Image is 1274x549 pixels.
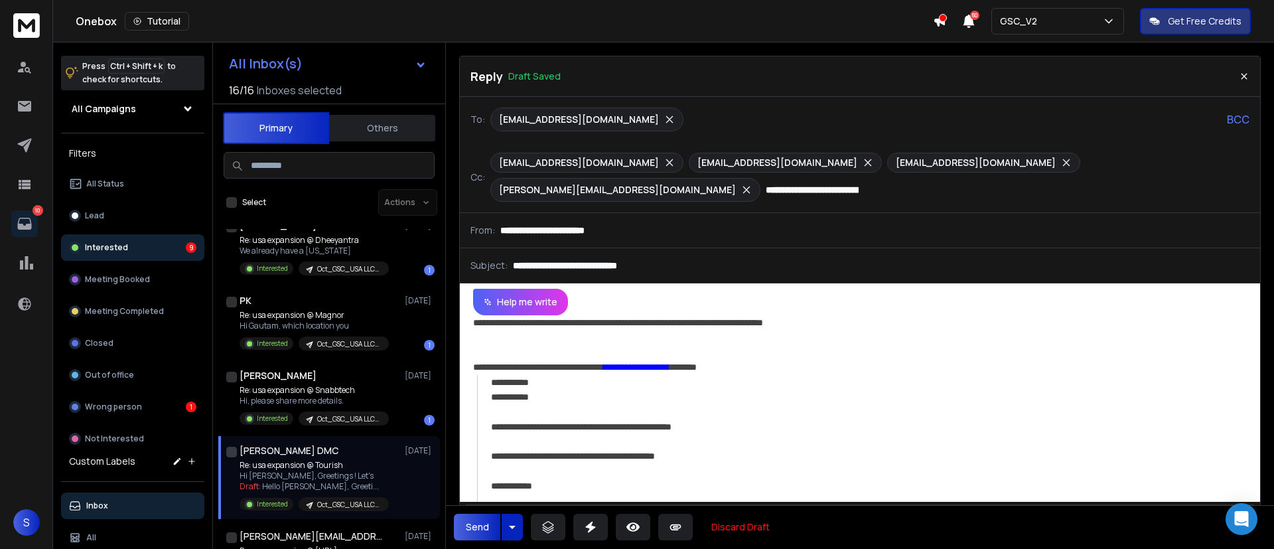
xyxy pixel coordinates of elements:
p: Interested [257,264,288,274]
p: Closed [85,338,113,349]
div: 1 [186,402,196,412]
button: Meeting Completed [61,298,204,325]
button: Closed [61,330,204,356]
button: Not Interested [61,426,204,452]
p: We already have a [US_STATE] [240,246,389,256]
p: To: [470,113,485,126]
div: Open Intercom Messenger [1226,503,1257,535]
h1: PK [240,294,251,307]
p: Re: usa expansion @ Tourish [240,460,389,471]
p: Lead [85,210,104,221]
div: 1 [424,265,435,275]
p: Interested [257,414,288,424]
span: Draft: [240,481,261,492]
p: Oct_GSC_USA LLC_20-100_India [317,339,381,349]
h3: Inboxes selected [257,82,342,98]
div: 9 [186,242,196,253]
p: [EMAIL_ADDRESS][DOMAIN_NAME] [499,156,659,169]
h3: Custom Labels [69,455,135,468]
p: 10 [33,205,43,216]
span: 50 [970,11,979,20]
button: Others [329,114,435,143]
div: Onebox [76,12,933,31]
button: Help me write [473,289,568,315]
p: Interested [257,339,288,349]
button: Lead [61,202,204,229]
div: 1 [424,415,435,426]
h1: [PERSON_NAME][EMAIL_ADDRESS] [240,530,386,543]
p: Draft Saved [508,70,561,83]
p: Reply [470,67,503,86]
p: [PERSON_NAME][EMAIL_ADDRESS][DOMAIN_NAME] [499,183,736,196]
p: Oct_GSC_USA LLC_20-100_India [317,500,381,510]
button: Meeting Booked [61,266,204,293]
h1: [PERSON_NAME] [240,369,317,382]
button: S [13,509,40,536]
button: Get Free Credits [1140,8,1251,35]
p: BCC [1227,112,1249,127]
button: Discard Draft [701,514,780,540]
a: 10 [11,210,38,237]
p: Cc: [470,171,485,184]
p: [DATE] [405,295,435,306]
p: Oct_GSC_USA LLC_20-100_India [317,264,381,274]
h3: Filters [61,144,204,163]
p: [DATE] [405,370,435,381]
p: Re: usa expansion @ Magnor [240,310,389,321]
p: Re: usa expansion @ Dheeyantra [240,235,389,246]
p: [EMAIL_ADDRESS][DOMAIN_NAME] [499,113,659,126]
p: Wrong person [85,402,142,412]
h1: All Inbox(s) [229,57,303,70]
p: [DATE] [405,445,435,456]
p: All [86,532,96,543]
button: Wrong person1 [61,394,204,420]
p: Out of office [85,370,134,380]
span: Ctrl + Shift + k [108,58,165,74]
label: Select [242,197,266,208]
p: All Status [86,179,124,189]
h1: [PERSON_NAME] DMC [240,444,338,457]
p: Hi Gautam, which location you [240,321,389,331]
h1: All Campaigns [72,102,136,116]
span: 16 / 16 [229,82,254,98]
button: Tutorial [125,12,189,31]
p: Get Free Credits [1168,15,1241,28]
p: Meeting Booked [85,274,150,285]
p: From: [470,224,495,237]
div: 1 [424,340,435,351]
p: [EMAIL_ADDRESS][DOMAIN_NAME] [896,156,1056,169]
p: Re: usa expansion @ Snabbtech [240,385,389,396]
button: Primary [223,112,329,144]
p: Hi, please share more details. [240,396,389,406]
p: Meeting Completed [85,306,164,317]
button: All Status [61,171,204,197]
p: [DATE] [405,531,435,542]
p: Interested [257,499,288,509]
p: Hi [PERSON_NAME], Greetings ! Let's [240,471,389,481]
button: Inbox [61,493,204,519]
button: Interested9 [61,234,204,261]
button: All Campaigns [61,96,204,122]
span: Hello [PERSON_NAME], Greeti ... [262,481,379,492]
button: Send [454,514,500,540]
p: GSC_V2 [1000,15,1042,28]
p: Subject: [470,259,508,272]
button: All Inbox(s) [218,50,437,77]
button: Out of office [61,362,204,388]
p: Oct_GSC_USA LLC_20-100_India [317,414,381,424]
p: Inbox [86,501,108,511]
p: [EMAIL_ADDRESS][DOMAIN_NAME] [697,156,857,169]
p: Not Interested [85,433,144,444]
p: Interested [85,242,128,253]
p: Press to check for shortcuts. [82,60,176,86]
